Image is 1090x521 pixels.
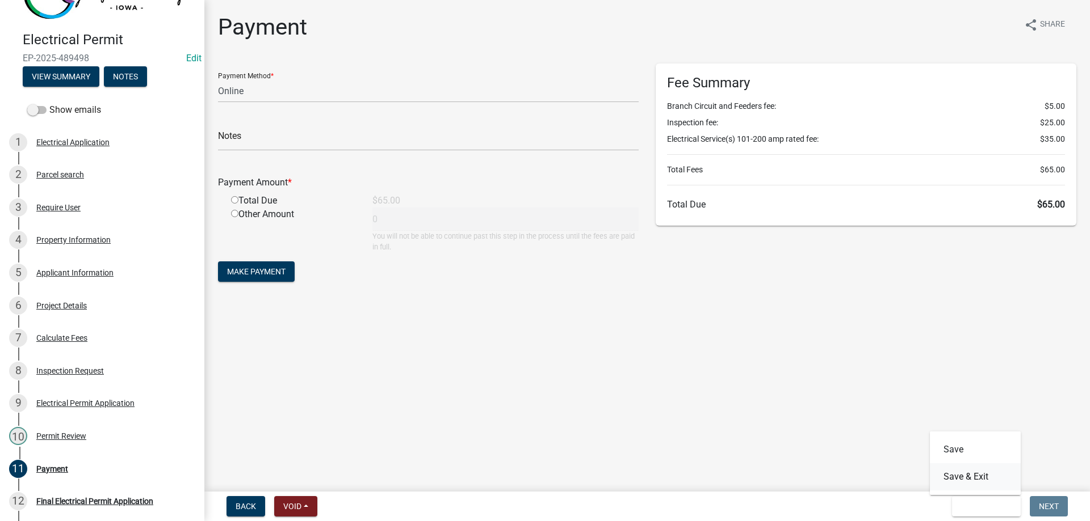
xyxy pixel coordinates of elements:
button: Next [1030,496,1068,516]
wm-modal-confirm: Summary [23,73,99,82]
div: Payment Amount [209,176,647,189]
div: 5 [9,264,27,282]
li: Inspection fee: [667,117,1065,129]
h4: Electrical Permit [23,32,195,48]
wm-modal-confirm: Notes [104,73,147,82]
span: Share [1040,18,1065,32]
div: 8 [9,362,27,380]
span: Void [283,502,301,511]
span: $65.00 [1037,199,1065,210]
span: $25.00 [1040,117,1065,129]
button: Back [227,496,265,516]
div: Total Due [223,194,364,207]
div: 10 [9,427,27,445]
div: 2 [9,166,27,184]
span: $65.00 [1040,164,1065,176]
div: 4 [9,231,27,249]
div: Electrical Application [36,138,110,146]
div: Permit Review [36,432,86,440]
div: Parcel search [36,171,84,179]
div: 9 [9,394,27,412]
div: Property Information [36,236,111,244]
span: Back [236,502,256,511]
h6: Fee Summary [667,75,1065,91]
wm-modal-confirm: Edit Application Number [186,53,202,63]
div: Inspection Request [36,367,104,375]
div: 1 [9,133,27,151]
span: EP-2025-489498 [23,53,182,63]
div: 6 [9,296,27,315]
span: Make Payment [227,267,286,276]
button: Save & Exit [952,496,1021,516]
div: Electrical Permit Application [36,399,135,407]
button: Make Payment [218,261,295,282]
li: Electrical Service(s) 101-200 amp rated fee: [667,133,1065,145]
div: Require User [36,204,81,211]
div: Applicant Information [36,269,114,277]
h6: Total Due [667,199,1065,210]
button: View Summary [23,66,99,87]
div: 7 [9,329,27,347]
span: Next [1039,502,1059,511]
li: Branch Circuit and Feeders fee: [667,100,1065,112]
button: Notes [104,66,147,87]
h1: Payment [218,14,307,41]
div: Other Amount [223,207,364,252]
div: Final Electrical Permit Application [36,497,153,505]
li: Total Fees [667,164,1065,176]
button: shareShare [1015,14,1074,36]
a: Edit [186,53,202,63]
div: Save & Exit [930,431,1021,495]
button: Save & Exit [930,463,1021,490]
div: Payment [36,465,68,473]
div: 11 [9,460,27,478]
div: Project Details [36,302,87,310]
span: $5.00 [1045,100,1065,112]
div: 12 [9,492,27,510]
div: 3 [9,198,27,217]
div: Calculate Fees [36,334,87,342]
span: $35.00 [1040,133,1065,145]
button: Void [274,496,317,516]
i: share [1024,18,1038,32]
span: Save & Exit [961,502,1005,511]
button: Save [930,436,1021,463]
label: Show emails [27,103,101,117]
